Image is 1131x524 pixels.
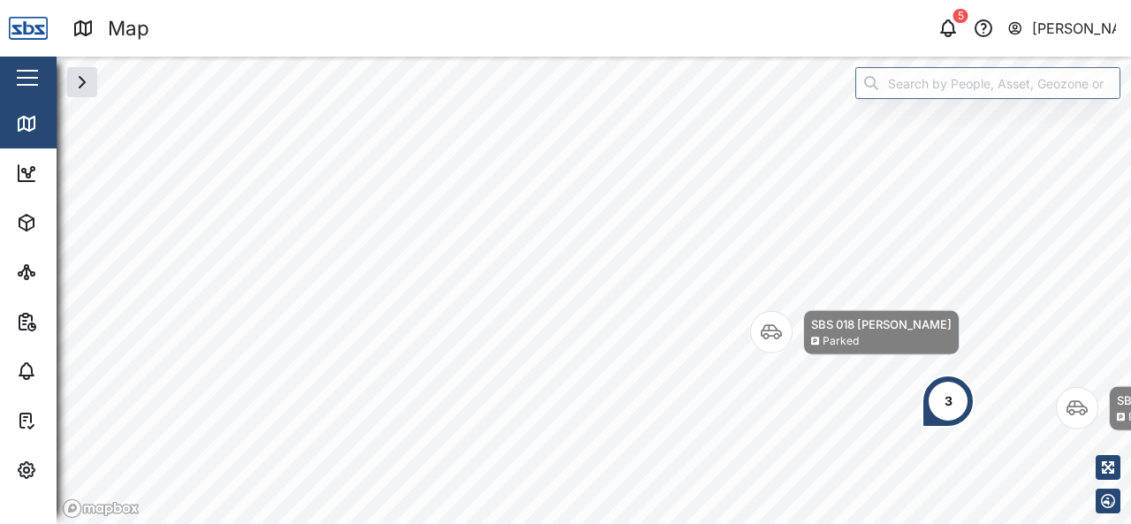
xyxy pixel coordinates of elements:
[46,312,106,331] div: Reports
[823,333,859,350] div: Parked
[945,391,953,411] div: 3
[108,13,149,44] div: Map
[750,310,960,355] div: Map marker
[9,9,48,48] img: Main Logo
[811,315,952,333] div: SBS 018 [PERSON_NAME]
[1032,18,1117,40] div: [PERSON_NAME]
[46,114,86,133] div: Map
[46,262,88,282] div: Sites
[46,163,125,183] div: Dashboard
[922,375,975,428] div: Map marker
[62,498,140,519] a: Mapbox logo
[46,411,95,430] div: Tasks
[46,213,101,232] div: Assets
[1006,16,1117,41] button: [PERSON_NAME]
[855,67,1120,99] input: Search by People, Asset, Geozone or Place
[953,9,968,23] div: 5
[46,361,101,381] div: Alarms
[46,460,109,480] div: Settings
[57,57,1131,524] canvas: Map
